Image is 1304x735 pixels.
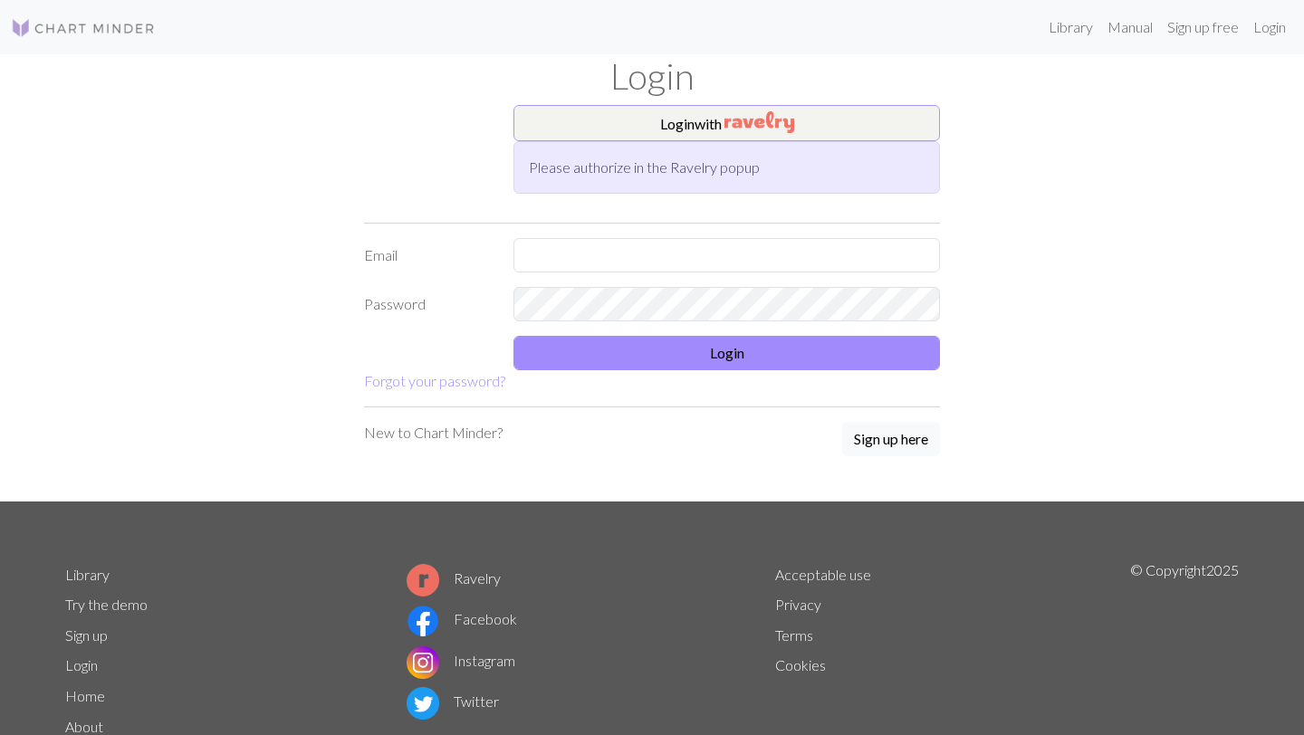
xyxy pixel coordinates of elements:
a: Login [65,656,98,673]
button: Sign up here [842,422,940,456]
a: Library [65,566,110,583]
a: About [65,718,103,735]
a: Sign up here [842,422,940,458]
a: Manual [1100,9,1160,45]
a: Facebook [407,610,517,627]
label: Password [353,287,503,321]
img: Facebook logo [407,605,439,637]
a: Try the demo [65,596,148,613]
a: Login [1246,9,1293,45]
img: Twitter logo [407,687,439,720]
img: Instagram logo [407,646,439,679]
a: Ravelry [407,569,501,587]
a: Home [65,687,105,704]
a: Privacy [775,596,821,613]
a: Terms [775,626,813,644]
div: Please authorize in the Ravelry popup [513,141,940,194]
label: Email [353,238,503,272]
img: Ravelry [724,111,794,133]
button: Loginwith [513,105,940,141]
img: Ravelry logo [407,564,439,597]
a: Forgot your password? [364,372,505,389]
p: New to Chart Minder? [364,422,503,444]
a: Cookies [775,656,826,673]
a: Acceptable use [775,566,871,583]
img: Logo [11,17,156,39]
a: Sign up [65,626,108,644]
h1: Login [54,54,1250,98]
a: Twitter [407,692,499,710]
button: Login [513,336,940,370]
a: Library [1041,9,1100,45]
a: Sign up free [1160,9,1246,45]
a: Instagram [407,652,515,669]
